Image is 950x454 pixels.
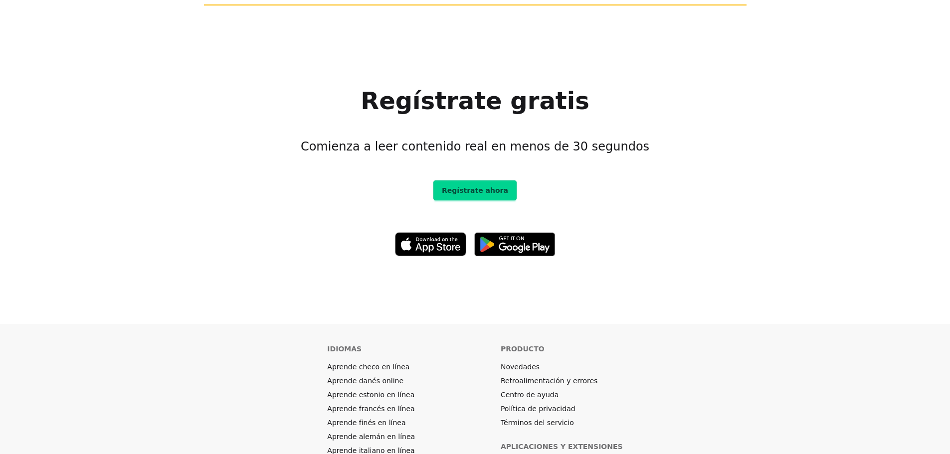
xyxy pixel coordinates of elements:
[327,376,403,386] a: Aprende danés online
[301,139,649,154] h3: Comienza a leer contenido real en menos de 30 segundos
[327,390,414,400] a: Aprende estonio en línea
[327,404,414,414] a: Aprende francés en línea
[395,232,467,256] img: Download on the App Store
[501,344,545,354] h6: Producto
[327,432,415,442] a: Aprende alemán en línea
[501,390,559,400] a: Centro de ayuda
[474,232,555,256] img: Get it on Google Play
[501,376,597,386] a: Retroalimentación y errores
[327,362,409,372] a: Aprende checo en línea
[501,442,623,452] h6: Aplicaciones y extensiones
[501,418,574,428] a: Términos del servicio
[327,344,362,354] h6: Idiomas
[361,89,589,113] h1: Regístrate gratis
[327,418,405,428] a: Aprende finés en línea
[501,404,575,414] a: Política de privacidad
[433,180,517,200] a: Regístrate ahora
[501,362,540,372] a: Novedades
